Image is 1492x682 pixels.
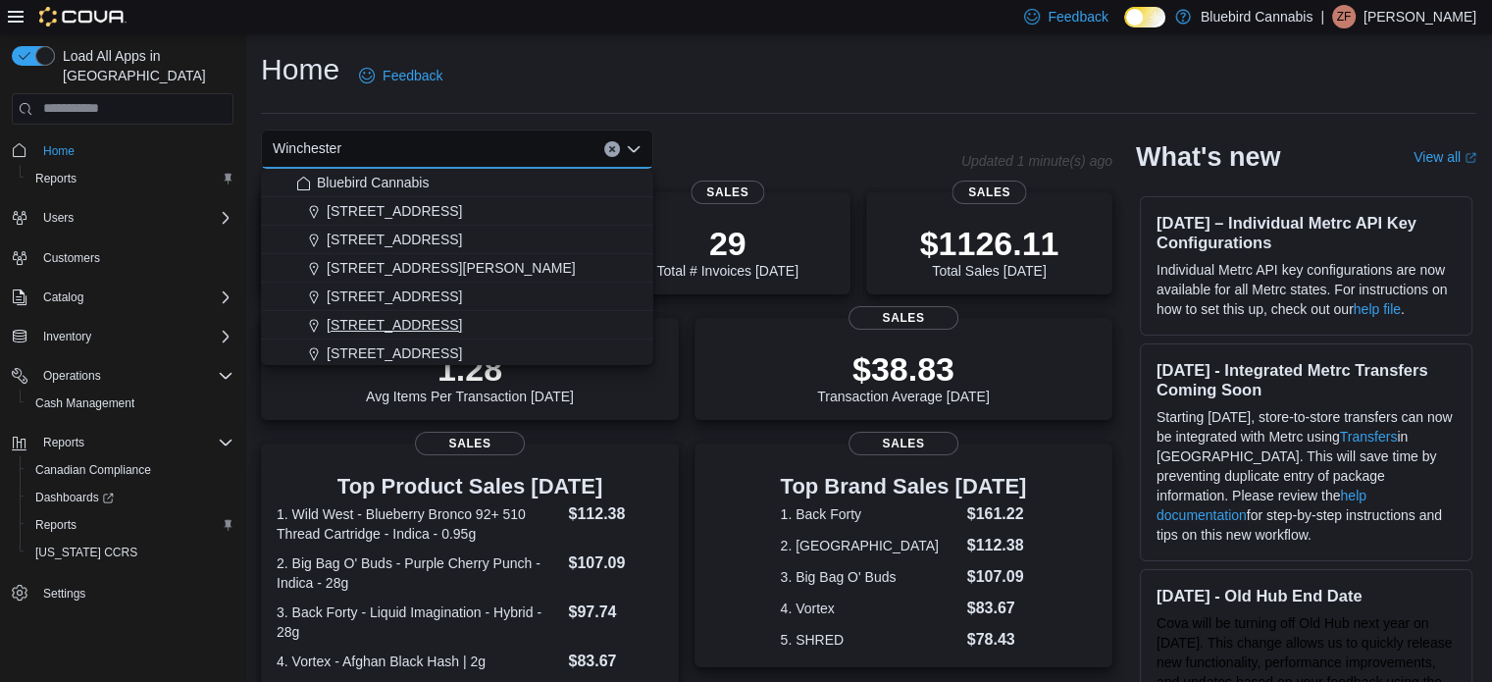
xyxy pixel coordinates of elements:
[27,167,84,190] a: Reports
[415,432,525,455] span: Sales
[261,311,653,340] button: [STREET_ADDRESS]
[327,315,462,335] span: [STREET_ADDRESS]
[568,650,662,673] dd: $83.67
[327,287,462,306] span: [STREET_ADDRESS]
[35,431,92,454] button: Reports
[20,390,241,417] button: Cash Management
[1363,5,1476,28] p: [PERSON_NAME]
[849,432,958,455] span: Sales
[920,224,1059,279] div: Total Sales [DATE]
[273,136,341,160] span: Winchester
[43,435,84,450] span: Reports
[35,545,137,560] span: [US_STATE] CCRS
[20,484,241,511] a: Dashboards
[27,167,233,190] span: Reports
[781,599,959,618] dt: 4. Vortex
[27,486,233,509] span: Dashboards
[1201,5,1312,28] p: Bluebird Cannabis
[35,286,91,309] button: Catalog
[1124,7,1165,27] input: Dark Mode
[4,578,241,606] button: Settings
[849,306,958,330] span: Sales
[4,284,241,311] button: Catalog
[35,582,93,605] a: Settings
[604,141,620,157] button: Clear input
[43,210,74,226] span: Users
[35,286,233,309] span: Catalog
[20,511,241,539] button: Reports
[35,206,233,230] span: Users
[327,258,576,278] span: [STREET_ADDRESS][PERSON_NAME]
[967,534,1027,557] dd: $112.38
[383,66,442,85] span: Feedback
[27,458,159,482] a: Canadian Compliance
[967,502,1027,526] dd: $161.22
[781,475,1027,498] h3: Top Brand Sales [DATE]
[1157,360,1456,399] h3: [DATE] - Integrated Metrc Transfers Coming Soon
[43,329,91,344] span: Inventory
[317,173,429,192] span: Bluebird Cannabis
[27,513,84,537] a: Reports
[1320,5,1324,28] p: |
[35,245,233,270] span: Customers
[27,392,233,415] span: Cash Management
[1048,7,1107,26] span: Feedback
[1340,429,1398,445] a: Transfers
[35,206,81,230] button: Users
[277,603,560,642] dt: 3. Back Forty - Liquid Imagination - Hybrid - 28g
[4,136,241,165] button: Home
[35,517,77,533] span: Reports
[817,349,990,389] p: $38.83
[656,224,797,263] p: 29
[351,56,450,95] a: Feedback
[1157,407,1456,545] p: Starting [DATE], store-to-store transfers can now be integrated with Metrc using in [GEOGRAPHIC_D...
[27,541,145,564] a: [US_STATE] CCRS
[781,567,959,587] dt: 3. Big Bag O' Buds
[967,597,1027,620] dd: $83.67
[35,431,233,454] span: Reports
[277,553,560,593] dt: 2. Big Bag O' Buds - Purple Cherry Punch - Indica - 28g
[27,458,233,482] span: Canadian Compliance
[967,628,1027,652] dd: $78.43
[1157,488,1366,523] a: help documentation
[817,349,990,404] div: Transaction Average [DATE]
[35,325,99,348] button: Inventory
[43,289,83,305] span: Catalog
[277,652,560,671] dt: 4. Vortex - Afghan Black Hash | 2g
[35,490,114,505] span: Dashboards
[1136,141,1280,173] h2: What's new
[35,138,233,163] span: Home
[1465,152,1476,164] svg: External link
[35,364,233,388] span: Operations
[43,250,100,266] span: Customers
[35,395,134,411] span: Cash Management
[781,536,959,555] dt: 2. [GEOGRAPHIC_DATA]
[261,169,653,197] button: Bluebird Cannabis
[35,246,108,270] a: Customers
[4,429,241,456] button: Reports
[277,504,560,544] dt: 1. Wild West - Blueberry Bronco 92+ 510 Thread Cartridge - Indica - 0.95g
[327,201,462,221] span: [STREET_ADDRESS]
[261,340,653,368] button: [STREET_ADDRESS]
[4,243,241,272] button: Customers
[261,254,653,283] button: [STREET_ADDRESS][PERSON_NAME]
[952,181,1026,204] span: Sales
[1157,260,1456,319] p: Individual Metrc API key configurations are now available for all Metrc states. For instructions ...
[327,230,462,249] span: [STREET_ADDRESS]
[261,50,339,89] h1: Home
[4,323,241,350] button: Inventory
[1354,301,1401,317] a: help file
[626,141,642,157] button: Close list of options
[27,392,142,415] a: Cash Management
[261,169,653,510] div: Choose from the following options
[35,364,109,388] button: Operations
[327,343,462,363] span: [STREET_ADDRESS]
[568,551,662,575] dd: $107.09
[1337,5,1352,28] span: ZF
[1157,586,1456,605] h3: [DATE] - Old Hub End Date
[961,153,1112,169] p: Updated 1 minute(s) ago
[781,630,959,650] dt: 5. SHRED
[4,362,241,390] button: Operations
[43,143,75,159] span: Home
[261,283,653,311] button: [STREET_ADDRESS]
